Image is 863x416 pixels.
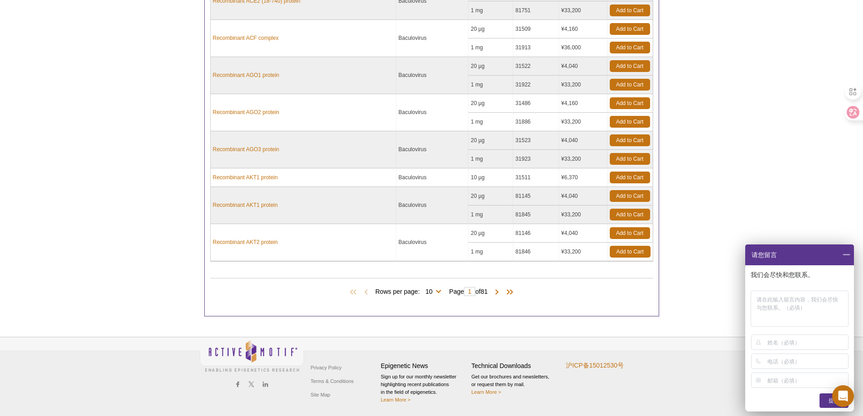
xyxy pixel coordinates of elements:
[513,206,559,224] td: 81845
[213,173,278,182] a: Recombinant AKT1 protein
[513,224,559,243] td: 81146
[472,362,558,370] h4: Technical Downloads
[213,201,278,209] a: Recombinant AKT1 protein
[396,168,469,187] td: Baculovirus
[481,288,488,295] span: 81
[309,374,356,388] a: Terms & Conditions
[396,20,469,57] td: Baculovirus
[559,94,607,113] td: ¥4,160
[513,20,559,38] td: 31509
[751,244,777,265] span: 请您留言
[468,243,513,261] td: 1 mg
[468,150,513,168] td: 1 mg
[492,288,501,297] span: Next Page
[566,362,624,369] a: 沪ICP备15012530号
[513,76,559,94] td: 31922
[468,206,513,224] td: 1 mg
[610,190,650,202] a: Add to Cart
[468,38,513,57] td: 1 mg
[396,187,469,224] td: Baculovirus
[468,57,513,76] td: 20 µg
[559,1,607,20] td: ¥33,200
[468,113,513,131] td: 1 mg
[513,38,559,57] td: 31913
[767,373,847,387] input: 邮箱（必填）
[559,243,607,261] td: ¥33,200
[559,76,607,94] td: ¥33,200
[362,288,371,297] span: Previous Page
[309,388,333,402] a: Site Map
[559,168,607,187] td: ¥6,370
[513,187,559,206] td: 81145
[610,42,650,53] a: Add to Cart
[610,116,650,128] a: Add to Cart
[513,131,559,150] td: 31523
[381,362,467,370] h4: Epigenetic News
[767,335,847,349] input: 姓名（必填）
[610,172,650,183] a: Add to Cart
[513,94,559,113] td: 31486
[610,134,650,146] a: Add to Cart
[381,373,467,404] p: Sign up for our monthly newsletter highlighting recent publications in the field of epigenetics.
[468,94,513,113] td: 20 µg
[468,168,513,187] td: 10 µg
[559,131,607,150] td: ¥4,040
[468,224,513,243] td: 20 µg
[468,131,513,150] td: 20 µg
[559,224,607,243] td: ¥4,040
[610,79,650,91] a: Add to Cart
[501,288,515,297] span: Last Page
[445,287,492,296] span: Page of
[559,20,607,38] td: ¥4,160
[472,373,558,396] p: Get our brochures and newsletters, or request them by mail.
[513,168,559,187] td: 31511
[820,393,849,408] div: 提交
[610,5,650,16] a: Add to Cart
[513,113,559,131] td: 31886
[513,1,559,20] td: 81751
[610,246,651,258] a: Add to Cart
[559,206,607,224] td: ¥33,200
[210,278,653,278] h2: Products (810)
[396,57,469,94] td: Baculovirus
[375,287,444,296] span: Rows per page:
[309,361,344,374] a: Privacy Policy
[396,224,469,261] td: Baculovirus
[213,145,280,153] a: Recombinant AGO3 protein
[472,389,501,395] a: Learn More >
[610,209,650,220] a: Add to Cart
[213,71,280,79] a: Recombinant AGO1 protein
[348,288,362,297] span: First Page
[610,60,650,72] a: Add to Cart
[832,385,854,407] div: Open Intercom Messenger
[559,57,607,76] td: ¥4,040
[610,227,650,239] a: Add to Cart
[751,271,850,279] p: 我们会尽快和您联系。
[559,187,607,206] td: ¥4,040
[468,20,513,38] td: 20 µg
[513,57,559,76] td: 31522
[468,187,513,206] td: 20 µg
[396,131,469,168] td: Baculovirus
[213,108,280,116] a: Recombinant AGO2 protein
[610,153,650,165] a: Add to Cart
[559,150,607,168] td: ¥33,200
[213,34,279,42] a: Recombinant ACF complex
[513,243,559,261] td: 81846
[559,113,607,131] td: ¥33,200
[468,76,513,94] td: 1 mg
[468,1,513,20] td: 1 mg
[381,397,411,402] a: Learn More >
[559,38,607,57] td: ¥36,000
[513,150,559,168] td: 31923
[396,94,469,131] td: Baculovirus
[767,354,847,368] input: 电话（必填）
[200,337,304,374] img: Active Motif,
[610,97,650,109] a: Add to Cart
[213,238,278,246] a: Recombinant AKT2 protein
[610,23,650,35] a: Add to Cart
